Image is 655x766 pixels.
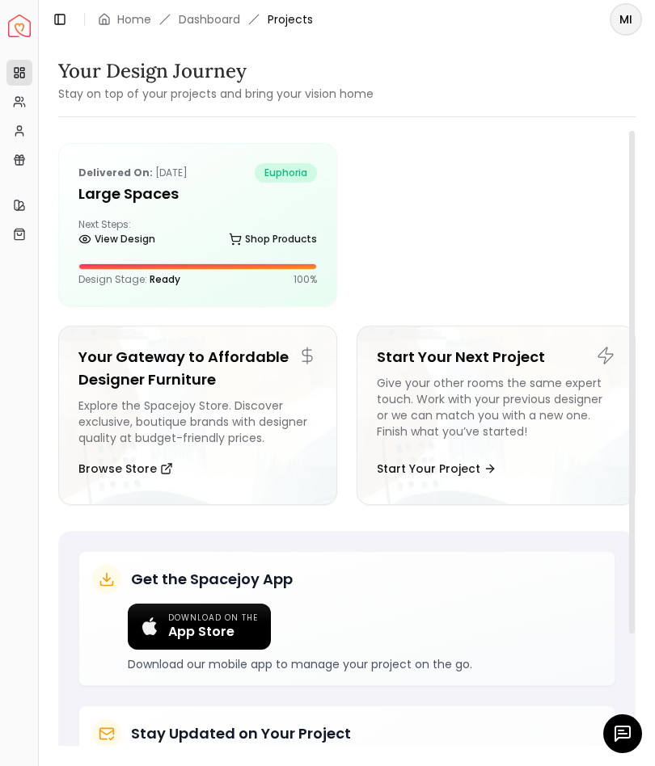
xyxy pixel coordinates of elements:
h5: Your Gateway to Affordable Designer Furniture [78,346,317,391]
img: Spacejoy Logo [8,15,31,37]
a: Dashboard [179,11,240,27]
small: Stay on top of your projects and bring your vision home [58,86,374,102]
a: Home [117,11,151,27]
h5: Get the Spacejoy App [131,568,293,591]
span: Ready [150,272,180,286]
img: Apple logo [141,617,158,635]
span: App Store [168,624,258,640]
div: Explore the Spacejoy Store. Discover exclusive, boutique brands with designer quality at budget-f... [78,398,317,446]
span: Download on the [168,613,258,624]
span: euphoria [255,163,317,183]
span: MI [611,5,640,34]
p: [DATE] [78,163,188,183]
div: Next Steps: [78,218,317,250]
h3: Your Design Journey [58,58,374,84]
a: Download on the App Store [128,604,271,650]
h5: Stay Updated on Your Project [131,722,351,745]
p: Design Stage: [78,273,180,286]
a: View Design [78,228,155,250]
span: Projects [268,11,313,27]
button: MI [610,3,642,36]
a: Your Gateway to Affordable Designer FurnitureExplore the Spacejoy Store. Discover exclusive, bout... [58,326,337,505]
h5: Large Spaces [78,183,317,205]
nav: breadcrumb [98,11,313,27]
a: Spacejoy [8,15,31,37]
div: Give your other rooms the same expert touch. Work with your previous designer or we can match you... [377,375,615,446]
button: Start Your Project [377,452,497,485]
p: 100 % [294,273,317,286]
h5: Start Your Next Project [377,346,615,368]
b: Delivered on: [78,166,153,179]
button: Browse Store [78,452,173,485]
a: Start Your Next ProjectGive your other rooms the same expert touch. Work with your previous desig... [357,326,636,505]
p: Download our mobile app to manage your project on the go. [128,656,602,672]
a: Shop Products [229,228,317,250]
